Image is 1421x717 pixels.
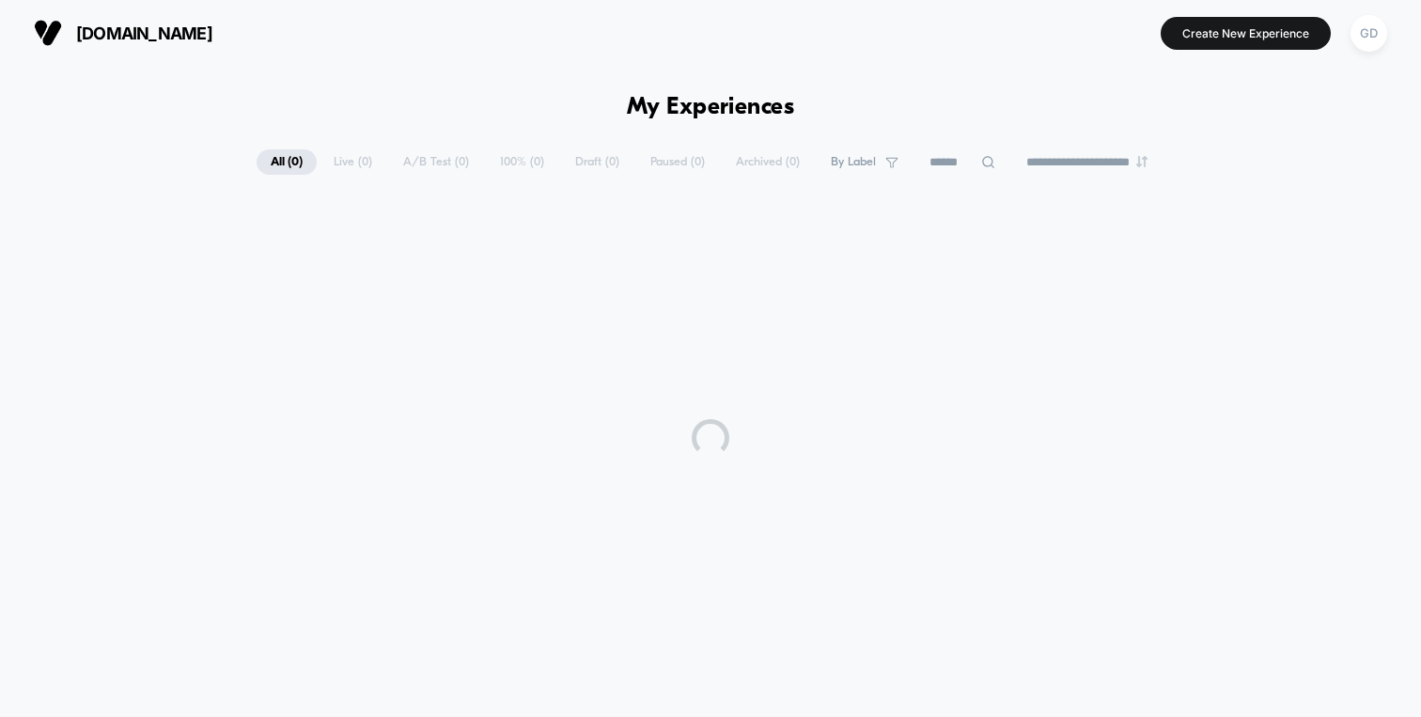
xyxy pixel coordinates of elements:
[34,19,62,47] img: Visually logo
[627,94,795,121] h1: My Experiences
[1351,15,1387,52] div: GD
[1345,14,1393,53] button: GD
[1136,156,1148,167] img: end
[257,149,317,175] span: All ( 0 )
[1161,17,1331,50] button: Create New Experience
[76,23,212,43] span: [DOMAIN_NAME]
[28,18,218,48] button: [DOMAIN_NAME]
[831,155,876,169] span: By Label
